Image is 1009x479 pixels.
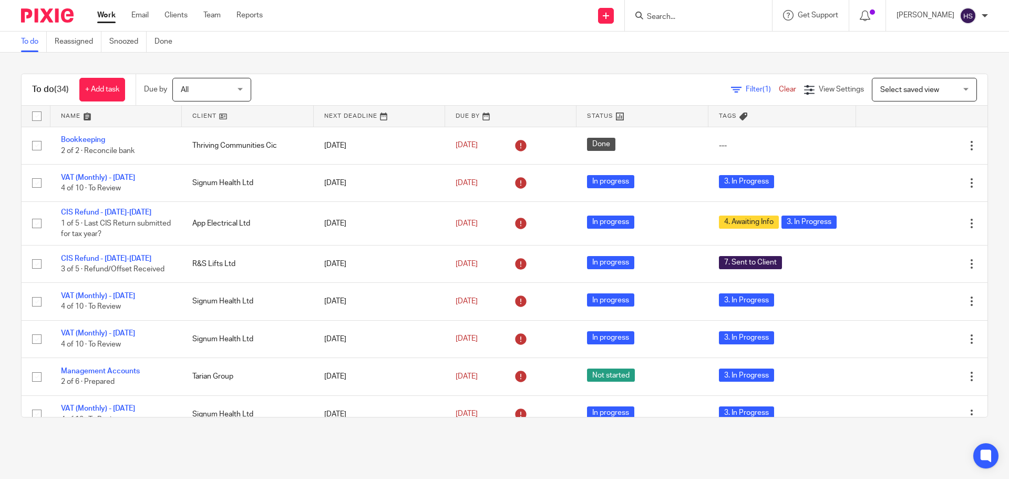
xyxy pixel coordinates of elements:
[897,10,954,21] p: [PERSON_NAME]
[314,202,445,245] td: [DATE]
[314,127,445,164] td: [DATE]
[314,245,445,282] td: [DATE]
[314,358,445,395] td: [DATE]
[819,86,864,93] span: View Settings
[61,255,151,262] a: CIS Refund - [DATE]-[DATE]
[32,84,69,95] h1: To do
[54,85,69,94] span: (34)
[61,330,135,337] a: VAT (Monthly) - [DATE]
[587,406,634,420] span: In progress
[719,113,737,119] span: Tags
[456,298,478,305] span: [DATE]
[746,86,779,93] span: Filter
[164,10,188,21] a: Clients
[131,10,149,21] a: Email
[182,283,313,320] td: Signum Health Ltd
[61,303,121,311] span: 4 of 10 · To Review
[719,175,774,188] span: 3. In Progress
[587,216,634,229] span: In progress
[719,369,774,382] span: 3. In Progress
[763,86,771,93] span: (1)
[55,32,101,52] a: Reassigned
[456,142,478,149] span: [DATE]
[182,395,313,433] td: Signum Health Ltd
[61,266,164,273] span: 3 of 5 · Refund/Offset Received
[109,32,147,52] a: Snoozed
[182,202,313,245] td: App Electrical Ltd
[61,185,121,192] span: 4 of 10 · To Review
[97,10,116,21] a: Work
[236,10,263,21] a: Reports
[587,293,634,307] span: In progress
[960,7,976,24] img: svg%3E
[182,127,313,164] td: Thriving Communities Cic
[61,147,135,155] span: 2 of 2 · Reconcile bank
[21,32,47,52] a: To do
[182,164,313,201] td: Signum Health Ltd
[314,395,445,433] td: [DATE]
[21,8,74,23] img: Pixie
[61,209,151,216] a: CIS Refund - [DATE]-[DATE]
[719,140,846,151] div: ---
[61,368,140,375] a: Management Accounts
[314,283,445,320] td: [DATE]
[61,341,121,348] span: 4 of 10 · To Review
[587,256,634,269] span: In progress
[61,220,171,238] span: 1 of 5 · Last CIS Return submitted for tax year?
[456,335,478,343] span: [DATE]
[719,406,774,420] span: 3. In Progress
[781,216,837,229] span: 3. In Progress
[587,138,615,151] span: Done
[61,378,115,385] span: 2 of 6 · Prepared
[61,416,121,423] span: 4 of 10 · To Review
[719,256,782,269] span: 7. Sent to Client
[798,12,838,19] span: Get Support
[587,369,635,382] span: Not started
[456,260,478,268] span: [DATE]
[144,84,167,95] p: Due by
[456,411,478,418] span: [DATE]
[79,78,125,101] a: + Add task
[155,32,180,52] a: Done
[182,358,313,395] td: Tarian Group
[719,216,779,229] span: 4. Awaiting Info
[61,136,105,144] a: Bookkeeping
[587,175,634,188] span: In progress
[719,293,774,307] span: 3. In Progress
[203,10,221,21] a: Team
[719,331,774,344] span: 3. In Progress
[646,13,740,22] input: Search
[456,373,478,380] span: [DATE]
[61,292,135,300] a: VAT (Monthly) - [DATE]
[456,220,478,227] span: [DATE]
[61,405,135,412] a: VAT (Monthly) - [DATE]
[456,179,478,187] span: [DATE]
[182,245,313,282] td: R&S Lifts Ltd
[314,164,445,201] td: [DATE]
[779,86,796,93] a: Clear
[61,174,135,181] a: VAT (Monthly) - [DATE]
[181,86,189,94] span: All
[314,320,445,358] td: [DATE]
[182,320,313,358] td: Signum Health Ltd
[587,331,634,344] span: In progress
[880,86,939,94] span: Select saved view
